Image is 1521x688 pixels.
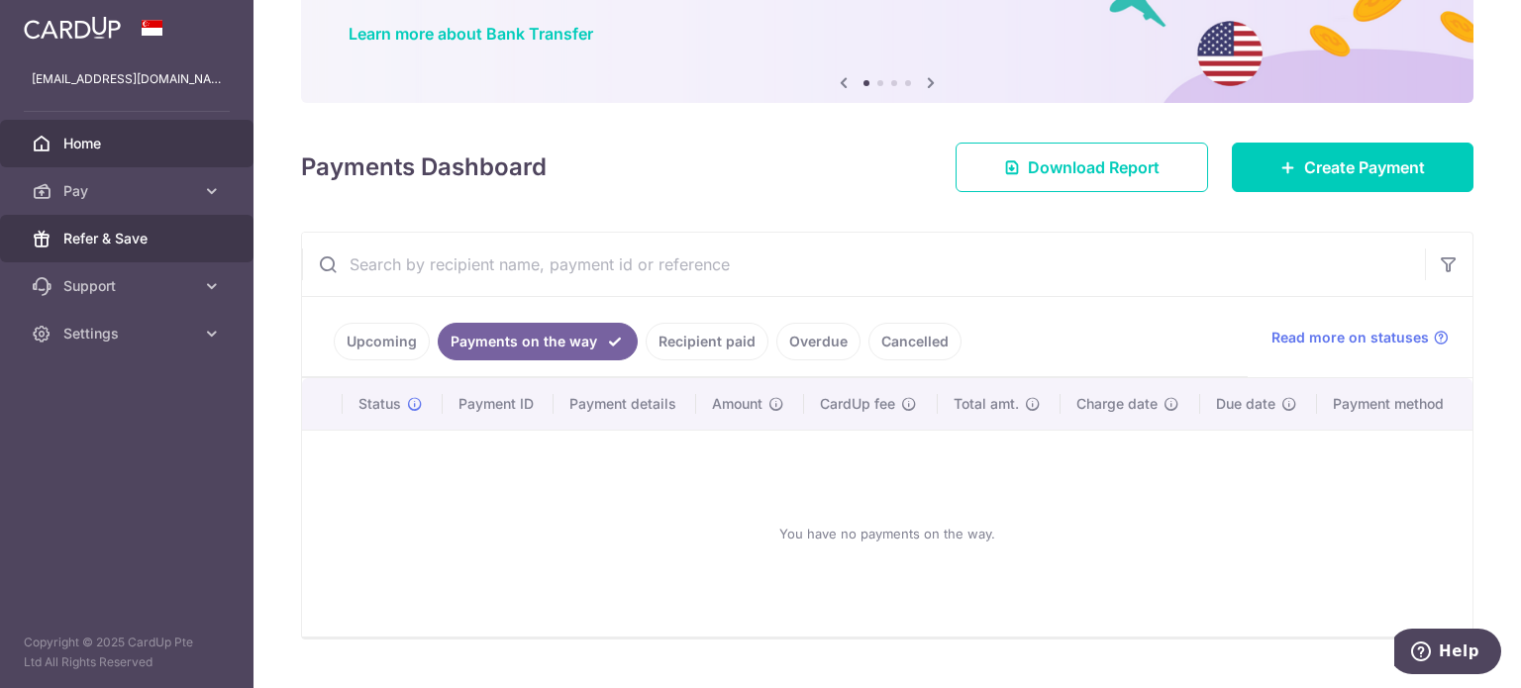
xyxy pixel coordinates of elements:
span: Status [358,394,401,414]
a: Create Payment [1232,143,1473,192]
span: Amount [712,394,762,414]
span: Settings [63,324,194,344]
th: Payment method [1317,378,1472,430]
a: Learn more about Bank Transfer [349,24,593,44]
th: Payment ID [443,378,554,430]
span: Create Payment [1304,155,1425,179]
span: Support [63,276,194,296]
p: [EMAIL_ADDRESS][DOMAIN_NAME] [32,69,222,89]
a: Recipient paid [646,323,768,360]
span: Download Report [1028,155,1160,179]
span: Total amt. [954,394,1019,414]
iframe: Opens a widget where you can find more information [1394,629,1501,678]
a: Cancelled [868,323,962,360]
span: CardUp fee [820,394,895,414]
img: CardUp [24,16,121,40]
a: Payments on the way [438,323,638,360]
span: Read more on statuses [1271,328,1429,347]
a: Read more on statuses [1271,328,1449,347]
span: Charge date [1076,394,1158,414]
a: Download Report [956,143,1208,192]
a: Upcoming [334,323,430,360]
span: Home [63,134,194,153]
span: Pay [63,181,194,201]
h4: Payments Dashboard [301,149,547,185]
span: Due date [1216,394,1275,414]
span: Refer & Save [63,229,194,248]
th: Payment details [554,378,697,430]
a: Overdue [776,323,861,360]
input: Search by recipient name, payment id or reference [302,233,1425,296]
div: You have no payments on the way. [326,446,1449,621]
